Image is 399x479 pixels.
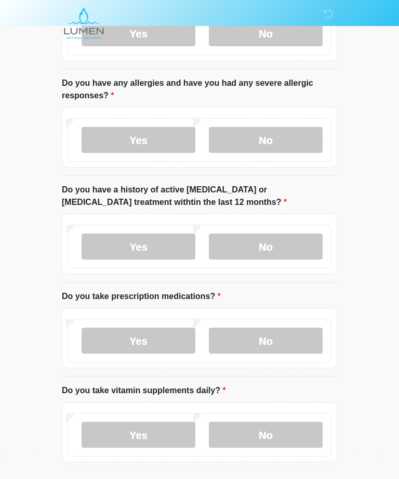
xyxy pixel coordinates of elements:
label: Do you take prescription medications? [62,291,221,303]
label: Do you have a history of active [MEDICAL_DATA] or [MEDICAL_DATA] treatment withtin the last 12 mo... [62,184,337,209]
label: Yes [82,127,195,153]
label: No [209,234,323,260]
img: LUMEN Optimal Wellness Logo [51,8,116,40]
label: No [209,127,323,153]
label: No [209,422,323,448]
label: Yes [82,234,195,260]
label: Do you have any allergies and have you had any severe allergic responses? [62,77,337,102]
label: Yes [82,328,195,354]
label: Yes [82,422,195,448]
label: Do you take vitamin supplements daily? [62,385,226,397]
label: No [209,328,323,354]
